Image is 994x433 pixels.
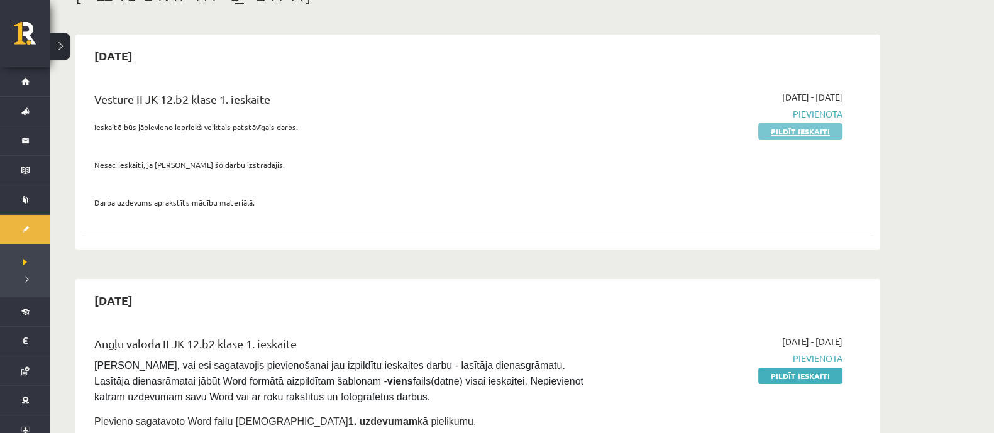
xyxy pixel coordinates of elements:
[82,285,145,315] h2: [DATE]
[782,90,842,104] span: [DATE] - [DATE]
[758,123,842,140] a: Pildīt ieskaiti
[14,22,50,53] a: Rīgas 1. Tālmācības vidusskola
[94,90,587,114] div: Vēsture II JK 12.b2 klase 1. ieskaite
[387,376,413,386] strong: viens
[94,335,587,358] div: Angļu valoda II JK 12.b2 klase 1. ieskaite
[605,107,842,121] span: Pievienota
[82,41,145,70] h2: [DATE]
[348,416,417,427] strong: 1. uzdevumam
[94,197,587,208] p: Darba uzdevums aprakstīts mācību materiālā.
[94,121,587,133] p: Ieskaitē būs jāpievieno iepriekš veiktais patstāvīgais darbs.
[94,360,586,402] span: [PERSON_NAME], vai esi sagatavojis pievienošanai jau izpildītu ieskaites darbu - lasītāja dienasg...
[758,368,842,384] a: Pildīt ieskaiti
[94,416,476,427] span: Pievieno sagatavoto Word failu [DEMOGRAPHIC_DATA] kā pielikumu.
[94,159,587,170] p: Nesāc ieskaiti, ja [PERSON_NAME] šo darbu izstrādājis.
[782,335,842,348] span: [DATE] - [DATE]
[605,352,842,365] span: Pievienota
